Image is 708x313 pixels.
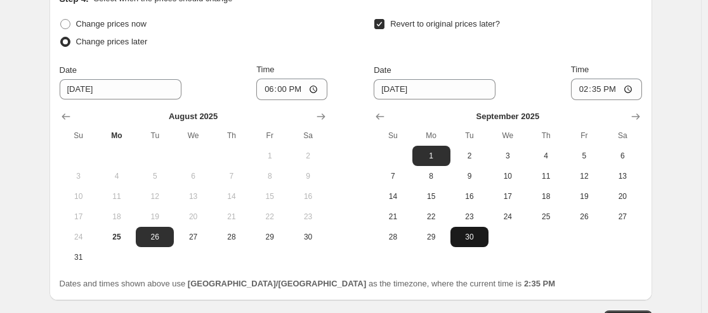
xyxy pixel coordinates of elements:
[417,191,445,201] span: 15
[103,191,131,201] span: 11
[60,227,98,247] button: Sunday August 24 2025
[608,151,636,161] span: 6
[98,125,136,146] th: Monday
[76,37,148,46] span: Change prices later
[60,247,98,267] button: Sunday August 31 2025
[251,125,289,146] th: Friday
[60,166,98,186] button: Sunday August 3 2025
[136,186,174,207] button: Tuesday August 12 2025
[488,146,527,166] button: Wednesday September 3 2025
[256,131,284,141] span: Fr
[417,232,445,242] span: 29
[60,79,181,99] input: 8/25/2025
[179,212,207,222] span: 20
[60,186,98,207] button: Sunday August 10 2025
[565,125,603,146] th: Friday
[570,151,598,161] span: 5
[608,212,636,222] span: 27
[494,151,521,161] span: 3
[141,232,169,242] span: 26
[488,125,527,146] th: Wednesday
[174,186,212,207] button: Wednesday August 13 2025
[174,125,212,146] th: Wednesday
[527,186,565,207] button: Thursday September 18 2025
[571,79,642,100] input: 12:00
[65,232,93,242] span: 24
[412,227,450,247] button: Monday September 29 2025
[136,166,174,186] button: Tuesday August 5 2025
[608,171,636,181] span: 13
[450,186,488,207] button: Tuesday September 16 2025
[60,279,556,288] span: Dates and times shown above use as the timezone, where the current time is
[570,171,598,181] span: 12
[60,65,77,75] span: Date
[98,207,136,227] button: Monday August 18 2025
[627,108,645,125] button: Show next month, October 2025
[289,227,327,247] button: Saturday August 30 2025
[294,151,322,161] span: 2
[251,227,289,247] button: Friday August 29 2025
[565,166,603,186] button: Friday September 12 2025
[98,186,136,207] button: Monday August 11 2025
[603,166,641,186] button: Saturday September 13 2025
[532,151,560,161] span: 4
[417,151,445,161] span: 1
[179,232,207,242] span: 27
[65,212,93,222] span: 17
[379,212,407,222] span: 21
[174,227,212,247] button: Wednesday August 27 2025
[188,279,366,288] b: [GEOGRAPHIC_DATA]/[GEOGRAPHIC_DATA]
[532,131,560,141] span: Th
[218,232,246,242] span: 28
[527,207,565,227] button: Thursday September 25 2025
[565,186,603,207] button: Friday September 19 2025
[98,166,136,186] button: Monday August 4 2025
[136,207,174,227] button: Tuesday August 19 2025
[494,171,521,181] span: 10
[374,125,412,146] th: Sunday
[294,131,322,141] span: Sa
[141,171,169,181] span: 5
[218,131,246,141] span: Th
[527,125,565,146] th: Thursday
[213,125,251,146] th: Thursday
[213,186,251,207] button: Thursday August 14 2025
[174,207,212,227] button: Wednesday August 20 2025
[136,125,174,146] th: Tuesday
[136,227,174,247] button: Tuesday August 26 2025
[374,207,412,227] button: Sunday September 21 2025
[256,191,284,201] span: 15
[65,191,93,201] span: 10
[98,227,136,247] button: Today Monday August 25 2025
[251,166,289,186] button: Friday August 8 2025
[488,186,527,207] button: Wednesday September 17 2025
[294,232,322,242] span: 30
[256,171,284,181] span: 8
[294,191,322,201] span: 16
[456,212,483,222] span: 23
[603,186,641,207] button: Saturday September 20 2025
[256,212,284,222] span: 22
[256,79,327,100] input: 12:00
[412,146,450,166] button: Monday September 1 2025
[532,191,560,201] span: 18
[527,146,565,166] button: Thursday September 4 2025
[289,186,327,207] button: Saturday August 16 2025
[379,191,407,201] span: 14
[379,131,407,141] span: Su
[450,207,488,227] button: Tuesday September 23 2025
[450,166,488,186] button: Tuesday September 9 2025
[412,186,450,207] button: Monday September 15 2025
[213,166,251,186] button: Thursday August 7 2025
[379,171,407,181] span: 7
[571,65,589,74] span: Time
[374,166,412,186] button: Sunday September 7 2025
[494,131,521,141] span: We
[103,232,131,242] span: 25
[565,207,603,227] button: Friday September 26 2025
[60,207,98,227] button: Sunday August 17 2025
[608,191,636,201] span: 20
[412,125,450,146] th: Monday
[371,108,389,125] button: Show previous month, August 2025
[417,212,445,222] span: 22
